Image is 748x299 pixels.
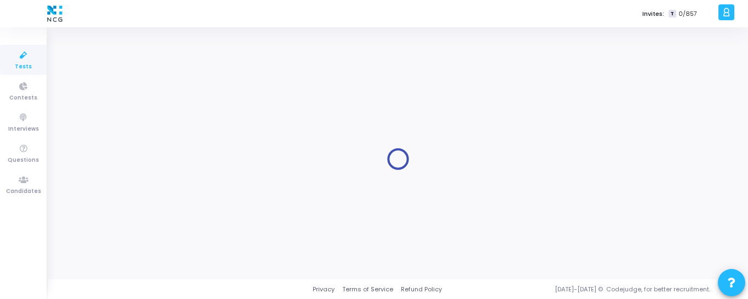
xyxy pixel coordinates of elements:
[342,285,393,294] a: Terms of Service
[678,9,697,19] span: 0/857
[6,187,41,196] span: Candidates
[8,156,39,165] span: Questions
[642,9,664,19] label: Invites:
[313,285,335,294] a: Privacy
[442,285,734,294] div: [DATE]-[DATE] © Codejudge, for better recruitment.
[44,3,65,25] img: logo
[669,10,676,18] span: T
[9,93,37,103] span: Contests
[15,62,32,72] span: Tests
[401,285,442,294] a: Refund Policy
[8,125,39,134] span: Interviews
